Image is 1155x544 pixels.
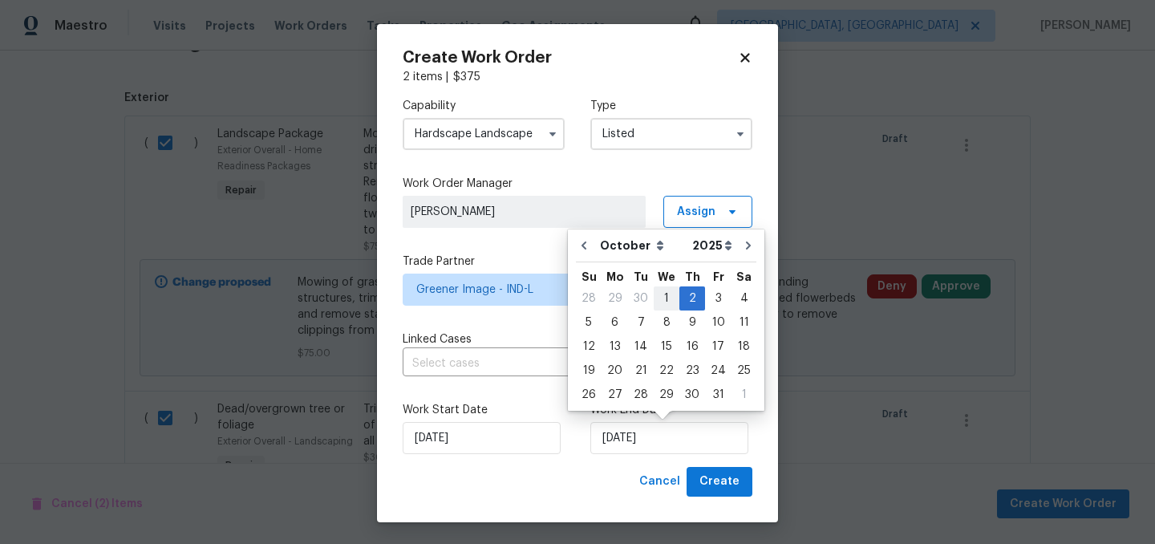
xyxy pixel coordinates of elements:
[576,359,602,382] div: 19
[576,383,602,407] div: Sun Oct 26 2025
[602,311,628,334] div: 6
[731,287,756,310] div: 4
[576,286,602,311] div: Sun Sep 28 2025
[679,359,705,383] div: Thu Oct 23 2025
[602,286,628,311] div: Mon Sep 29 2025
[582,271,597,282] abbr: Sunday
[628,335,654,358] div: 14
[705,335,731,358] div: 17
[705,311,731,334] div: 10
[731,384,756,406] div: 1
[654,311,679,334] div: 8
[731,335,756,358] div: 18
[731,311,756,334] div: 11
[654,384,679,406] div: 29
[628,359,654,383] div: Tue Oct 21 2025
[602,335,628,359] div: Mon Oct 13 2025
[679,359,705,382] div: 23
[628,311,654,335] div: Tue Oct 07 2025
[705,384,731,406] div: 31
[654,335,679,359] div: Wed Oct 15 2025
[628,335,654,359] div: Tue Oct 14 2025
[403,402,565,418] label: Work Start Date
[576,311,602,334] div: 5
[654,335,679,358] div: 15
[705,359,731,383] div: Fri Oct 24 2025
[628,287,654,310] div: 30
[679,311,705,334] div: 9
[416,282,715,298] span: Greener Image - IND-L
[654,359,679,382] div: 22
[713,271,724,282] abbr: Friday
[654,286,679,311] div: Wed Oct 01 2025
[576,384,602,406] div: 26
[731,359,756,382] div: 25
[679,384,705,406] div: 30
[576,359,602,383] div: Sun Oct 19 2025
[543,124,562,144] button: Show options
[705,383,731,407] div: Fri Oct 31 2025
[403,69,752,85] div: 2 items |
[654,359,679,383] div: Wed Oct 22 2025
[731,124,750,144] button: Show options
[639,472,680,492] span: Cancel
[576,335,602,359] div: Sun Oct 12 2025
[731,335,756,359] div: Sat Oct 18 2025
[602,335,628,358] div: 13
[705,286,731,311] div: Fri Oct 03 2025
[403,422,561,454] input: M/D/YYYY
[731,383,756,407] div: Sat Nov 01 2025
[685,271,700,282] abbr: Thursday
[411,204,638,220] span: [PERSON_NAME]
[654,287,679,310] div: 1
[679,383,705,407] div: Thu Oct 30 2025
[658,271,675,282] abbr: Wednesday
[705,335,731,359] div: Fri Oct 17 2025
[679,311,705,335] div: Thu Oct 09 2025
[596,233,688,258] select: Month
[576,311,602,335] div: Sun Oct 05 2025
[705,359,731,382] div: 24
[403,98,565,114] label: Capability
[736,229,760,262] button: Go to next month
[602,359,628,382] div: 20
[677,204,715,220] span: Assign
[687,467,752,497] button: Create
[576,287,602,310] div: 28
[602,383,628,407] div: Mon Oct 27 2025
[654,311,679,335] div: Wed Oct 08 2025
[602,359,628,383] div: Mon Oct 20 2025
[736,271,752,282] abbr: Saturday
[679,286,705,311] div: Thu Oct 02 2025
[403,331,472,347] span: Linked Cases
[731,286,756,311] div: Sat Oct 04 2025
[633,467,687,497] button: Cancel
[679,287,705,310] div: 2
[699,472,740,492] span: Create
[628,286,654,311] div: Tue Sep 30 2025
[731,359,756,383] div: Sat Oct 25 2025
[705,311,731,335] div: Fri Oct 10 2025
[628,384,654,406] div: 28
[590,98,752,114] label: Type
[628,383,654,407] div: Tue Oct 28 2025
[403,50,738,66] h2: Create Work Order
[731,311,756,335] div: Sat Oct 11 2025
[705,287,731,310] div: 3
[679,335,705,358] div: 16
[688,233,736,258] select: Year
[634,271,648,282] abbr: Tuesday
[403,118,565,150] input: Select...
[576,335,602,358] div: 12
[403,351,707,376] input: Select cases
[403,176,752,192] label: Work Order Manager
[453,71,480,83] span: $ 375
[679,335,705,359] div: Thu Oct 16 2025
[628,311,654,334] div: 7
[602,287,628,310] div: 29
[628,359,654,382] div: 21
[590,422,748,454] input: M/D/YYYY
[602,384,628,406] div: 27
[403,254,752,270] label: Trade Partner
[572,229,596,262] button: Go to previous month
